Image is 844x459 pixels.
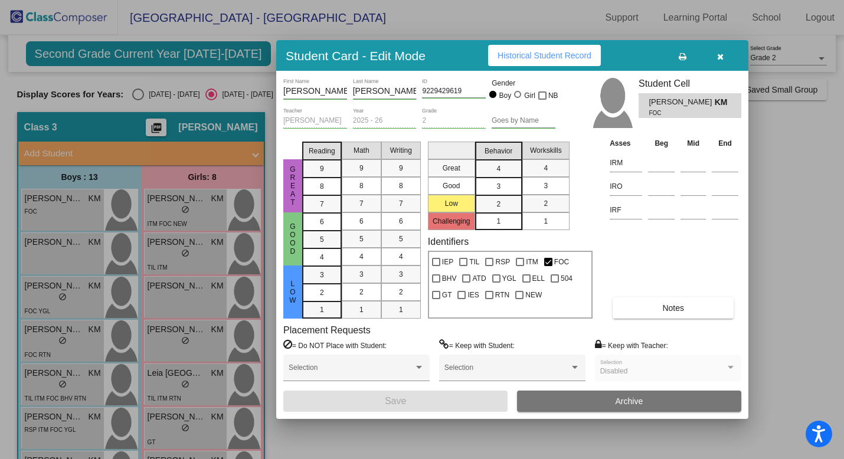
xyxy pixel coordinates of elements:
[544,198,548,209] span: 2
[492,78,555,88] mat-label: Gender
[320,163,324,174] span: 9
[709,137,741,150] th: End
[320,234,324,245] span: 5
[496,181,500,192] span: 3
[283,391,508,412] button: Save
[610,178,642,195] input: assessment
[399,251,403,262] span: 4
[526,255,538,269] span: ITM
[283,339,387,351] label: = Do NOT Place with Student:
[469,255,479,269] span: TIL
[353,117,417,125] input: year
[548,88,558,103] span: NB
[359,234,364,244] span: 5
[354,145,369,156] span: Math
[616,396,643,406] span: Archive
[320,252,324,263] span: 4
[610,201,642,219] input: assessment
[287,165,298,206] span: Great
[561,271,573,286] span: 504
[399,216,403,227] span: 6
[320,181,324,192] span: 8
[715,96,731,109] span: KM
[496,199,500,209] span: 2
[610,154,642,172] input: assessment
[613,297,734,319] button: Notes
[309,146,335,156] span: Reading
[359,304,364,315] span: 1
[399,287,403,297] span: 2
[428,236,469,247] label: Identifiers
[662,303,684,313] span: Notes
[649,109,706,117] span: FOC
[359,251,364,262] span: 4
[359,181,364,191] span: 8
[492,117,555,125] input: goes by name
[496,216,500,227] span: 1
[530,145,562,156] span: Workskills
[439,339,515,351] label: = Keep with Student:
[399,269,403,280] span: 3
[359,163,364,173] span: 9
[399,304,403,315] span: 1
[399,181,403,191] span: 8
[678,137,709,150] th: Mid
[442,271,457,286] span: BHV
[517,391,741,412] button: Archive
[496,163,500,174] span: 4
[495,288,509,302] span: RTN
[399,198,403,209] span: 7
[287,222,298,255] span: Good
[283,324,371,336] label: Placement Requests
[544,181,548,191] span: 3
[595,339,668,351] label: = Keep with Teacher:
[359,287,364,297] span: 2
[399,234,403,244] span: 5
[524,90,535,101] div: Girl
[442,288,452,302] span: GT
[544,216,548,227] span: 1
[320,199,324,209] span: 7
[359,198,364,209] span: 7
[287,280,298,304] span: Low
[422,117,486,125] input: grade
[385,396,406,406] span: Save
[554,255,569,269] span: FOC
[320,287,324,298] span: 2
[525,288,542,302] span: NEW
[499,90,512,101] div: Boy
[399,163,403,173] span: 9
[639,78,741,89] h3: Student Cell
[286,48,426,63] h3: Student Card - Edit Mode
[472,271,486,286] span: ATD
[320,217,324,227] span: 6
[320,270,324,280] span: 3
[532,271,545,286] span: ELL
[442,255,453,269] span: IEP
[359,216,364,227] span: 6
[390,145,412,156] span: Writing
[645,137,678,150] th: Beg
[495,255,510,269] span: RSP
[502,271,516,286] span: YGL
[498,51,591,60] span: Historical Student Record
[488,45,601,66] button: Historical Student Record
[283,117,347,125] input: teacher
[359,269,364,280] span: 3
[649,96,714,109] span: [PERSON_NAME]
[544,163,548,173] span: 4
[485,146,512,156] span: Behavior
[607,137,645,150] th: Asses
[600,367,628,375] span: Disabled
[320,304,324,315] span: 1
[467,288,479,302] span: IES
[422,87,486,96] input: Enter ID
